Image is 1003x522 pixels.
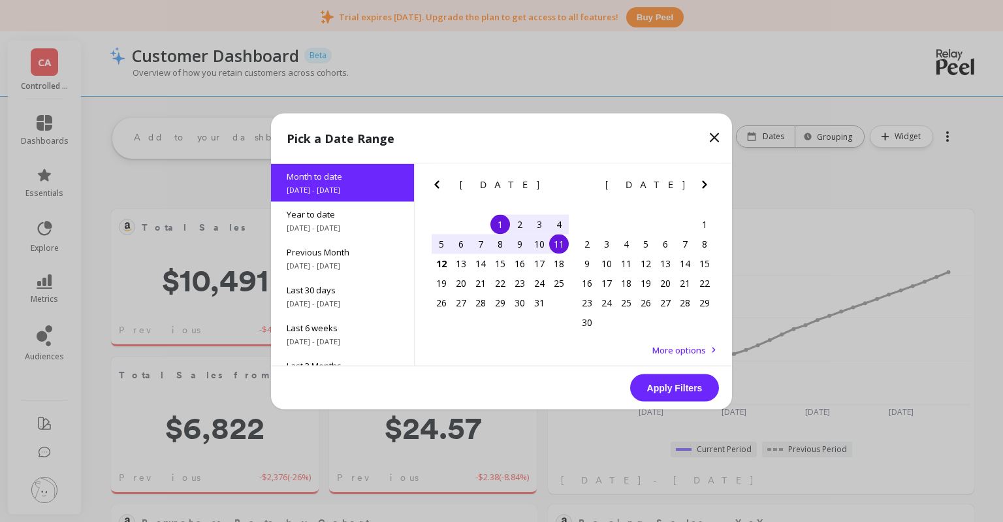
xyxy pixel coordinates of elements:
[616,273,636,293] div: Choose Tuesday, November 18th, 2025
[656,234,675,253] div: Choose Thursday, November 6th, 2025
[490,293,510,312] div: Choose Wednesday, October 29th, 2025
[675,293,695,312] div: Choose Friday, November 28th, 2025
[636,253,656,273] div: Choose Wednesday, November 12th, 2025
[549,234,569,253] div: Choose Saturday, October 11th, 2025
[656,293,675,312] div: Choose Thursday, November 27th, 2025
[287,336,398,346] span: [DATE] - [DATE]
[287,298,398,308] span: [DATE] - [DATE]
[530,214,549,234] div: Choose Friday, October 3rd, 2025
[675,253,695,273] div: Choose Friday, November 14th, 2025
[616,234,636,253] div: Choose Tuesday, November 4th, 2025
[605,179,687,189] span: [DATE]
[429,176,450,197] button: Previous Month
[451,234,471,253] div: Choose Monday, October 6th, 2025
[675,273,695,293] div: Choose Friday, November 21st, 2025
[675,234,695,253] div: Choose Friday, November 7th, 2025
[577,214,714,332] div: month 2025-11
[695,253,714,273] div: Choose Saturday, November 15th, 2025
[471,293,490,312] div: Choose Tuesday, October 28th, 2025
[490,234,510,253] div: Choose Wednesday, October 8th, 2025
[695,273,714,293] div: Choose Saturday, November 22nd, 2025
[471,234,490,253] div: Choose Tuesday, October 7th, 2025
[510,253,530,273] div: Choose Thursday, October 16th, 2025
[287,260,398,270] span: [DATE] - [DATE]
[549,214,569,234] div: Choose Saturday, October 4th, 2025
[287,184,398,195] span: [DATE] - [DATE]
[656,273,675,293] div: Choose Thursday, November 20th, 2025
[451,253,471,273] div: Choose Monday, October 13th, 2025
[471,273,490,293] div: Choose Tuesday, October 21st, 2025
[616,293,636,312] div: Choose Tuesday, November 25th, 2025
[490,253,510,273] div: Choose Wednesday, October 15th, 2025
[530,273,549,293] div: Choose Friday, October 24th, 2025
[432,273,451,293] div: Choose Sunday, October 19th, 2025
[656,253,675,273] div: Choose Thursday, November 13th, 2025
[597,273,616,293] div: Choose Monday, November 17th, 2025
[697,176,718,197] button: Next Month
[551,176,572,197] button: Next Month
[597,253,616,273] div: Choose Monday, November 10th, 2025
[577,234,597,253] div: Choose Sunday, November 2nd, 2025
[530,293,549,312] div: Choose Friday, October 31st, 2025
[490,273,510,293] div: Choose Wednesday, October 22nd, 2025
[287,129,394,147] p: Pick a Date Range
[432,293,451,312] div: Choose Sunday, October 26th, 2025
[432,214,569,312] div: month 2025-10
[510,214,530,234] div: Choose Thursday, October 2nd, 2025
[597,293,616,312] div: Choose Monday, November 24th, 2025
[577,253,597,273] div: Choose Sunday, November 9th, 2025
[287,208,398,220] span: Year to date
[577,293,597,312] div: Choose Sunday, November 23rd, 2025
[652,344,706,355] span: More options
[575,176,596,197] button: Previous Month
[549,253,569,273] div: Choose Saturday, October 18th, 2025
[432,253,451,273] div: Choose Sunday, October 12th, 2025
[510,293,530,312] div: Choose Thursday, October 30th, 2025
[695,234,714,253] div: Choose Saturday, November 8th, 2025
[451,273,471,293] div: Choose Monday, October 20th, 2025
[695,293,714,312] div: Choose Saturday, November 29th, 2025
[510,273,530,293] div: Choose Thursday, October 23rd, 2025
[549,273,569,293] div: Choose Saturday, October 25th, 2025
[616,253,636,273] div: Choose Tuesday, November 11th, 2025
[287,222,398,233] span: [DATE] - [DATE]
[287,246,398,257] span: Previous Month
[636,293,656,312] div: Choose Wednesday, November 26th, 2025
[695,214,714,234] div: Choose Saturday, November 1st, 2025
[530,234,549,253] div: Choose Friday, October 10th, 2025
[287,170,398,182] span: Month to date
[490,214,510,234] div: Choose Wednesday, October 1st, 2025
[577,312,597,332] div: Choose Sunday, November 30th, 2025
[287,359,398,371] span: Last 3 Months
[597,234,616,253] div: Choose Monday, November 3rd, 2025
[636,273,656,293] div: Choose Wednesday, November 19th, 2025
[530,253,549,273] div: Choose Friday, October 17th, 2025
[451,293,471,312] div: Choose Monday, October 27th, 2025
[471,253,490,273] div: Choose Tuesday, October 14th, 2025
[636,234,656,253] div: Choose Wednesday, November 5th, 2025
[287,321,398,333] span: Last 6 weeks
[510,234,530,253] div: Choose Thursday, October 9th, 2025
[630,374,719,401] button: Apply Filters
[287,284,398,295] span: Last 30 days
[460,179,541,189] span: [DATE]
[432,234,451,253] div: Choose Sunday, October 5th, 2025
[577,273,597,293] div: Choose Sunday, November 16th, 2025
